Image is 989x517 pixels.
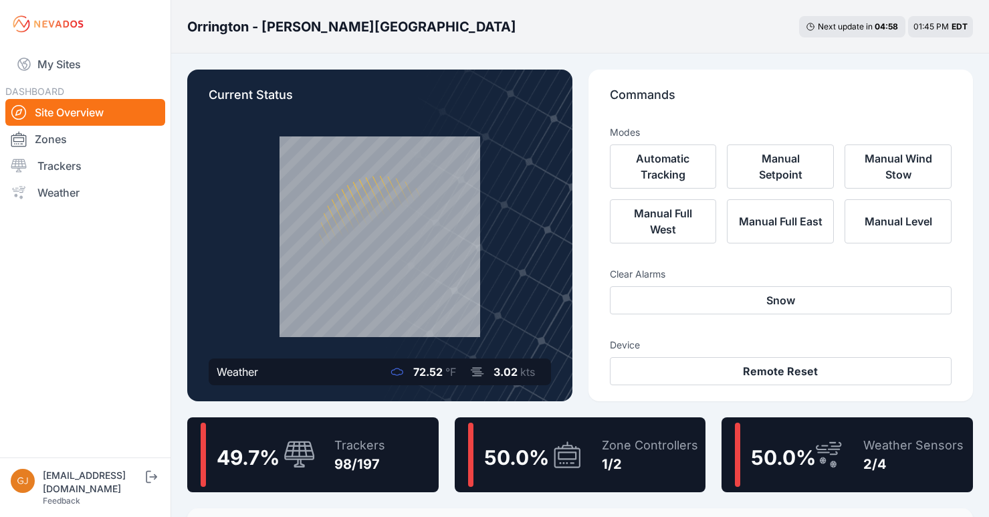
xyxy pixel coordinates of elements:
[845,199,952,243] button: Manual Level
[217,445,280,470] span: 49.7 %
[187,9,516,44] nav: Breadcrumb
[5,179,165,206] a: Weather
[5,126,165,152] a: Zones
[610,357,952,385] button: Remote Reset
[445,365,456,379] span: °F
[413,365,443,379] span: 72.52
[43,496,80,506] a: Feedback
[484,445,549,470] span: 50.0 %
[11,13,86,35] img: Nevados
[727,199,834,243] button: Manual Full East
[5,48,165,80] a: My Sites
[875,21,899,32] div: 04 : 58
[602,455,698,474] div: 1/2
[913,21,949,31] span: 01:45 PM
[209,86,551,115] p: Current Status
[11,469,35,493] img: gjdavis@borregosolar.com
[43,469,143,496] div: [EMAIL_ADDRESS][DOMAIN_NAME]
[610,338,952,352] h3: Device
[187,417,439,492] a: 49.7%Trackers98/197
[610,126,640,139] h3: Modes
[722,417,973,492] a: 50.0%Weather Sensors2/4
[187,17,516,36] h3: Orrington - [PERSON_NAME][GEOGRAPHIC_DATA]
[455,417,706,492] a: 50.0%Zone Controllers1/2
[863,455,964,474] div: 2/4
[602,436,698,455] div: Zone Controllers
[727,144,834,189] button: Manual Setpoint
[5,86,64,97] span: DASHBOARD
[751,445,816,470] span: 50.0 %
[818,21,873,31] span: Next update in
[610,268,952,281] h3: Clear Alarms
[952,21,968,31] span: EDT
[5,99,165,126] a: Site Overview
[334,455,385,474] div: 98/197
[217,364,258,380] div: Weather
[863,436,964,455] div: Weather Sensors
[5,152,165,179] a: Trackers
[610,286,952,314] button: Snow
[610,199,717,243] button: Manual Full West
[493,365,518,379] span: 3.02
[520,365,535,379] span: kts
[610,86,952,115] p: Commands
[845,144,952,189] button: Manual Wind Stow
[334,436,385,455] div: Trackers
[610,144,717,189] button: Automatic Tracking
